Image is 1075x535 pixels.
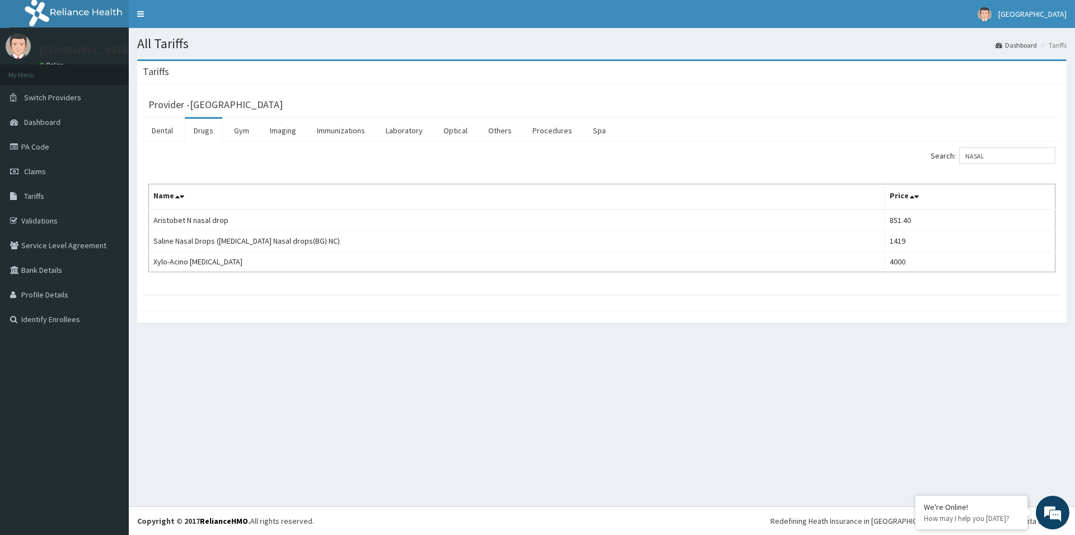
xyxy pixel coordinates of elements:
div: Minimize live chat window [184,6,211,32]
a: Spa [584,119,615,142]
span: Dashboard [24,117,60,127]
p: How may I help you today? [924,514,1019,523]
td: 851.40 [885,210,1055,231]
a: Others [479,119,521,142]
img: d_794563401_company_1708531726252_794563401 [21,56,45,84]
img: User Image [978,7,992,21]
span: We're online! [65,141,155,254]
a: Gym [225,119,258,142]
span: Switch Providers [24,92,81,103]
div: Redefining Heath Insurance in [GEOGRAPHIC_DATA] using Telemedicine and Data Science! [770,515,1067,527]
a: RelianceHMO [200,516,248,526]
td: Aristobet N nasal drop [149,210,885,231]
a: Optical [434,119,476,142]
a: Online [39,61,66,69]
a: Dental [143,119,182,142]
footer: All rights reserved. [129,506,1075,535]
th: Name [149,184,885,210]
a: Immunizations [308,119,374,142]
span: Tariffs [24,191,44,201]
label: Search: [931,147,1055,164]
td: Saline Nasal Drops ([MEDICAL_DATA] Nasal drops(BG) NC) [149,231,885,252]
a: Dashboard [995,40,1037,50]
span: Claims [24,166,46,176]
textarea: Type your message and hit 'Enter' [6,306,213,345]
th: Price [885,184,1055,210]
div: Chat with us now [58,63,188,77]
h1: All Tariffs [137,36,1067,51]
img: User Image [6,34,31,59]
h3: Tariffs [143,67,169,77]
a: Drugs [185,119,222,142]
input: Search: [959,147,1055,164]
strong: Copyright © 2017 . [137,516,250,526]
p: [GEOGRAPHIC_DATA] [39,45,132,55]
li: Tariffs [1038,40,1067,50]
td: 1419 [885,231,1055,252]
a: Imaging [261,119,305,142]
td: Xylo-Acino [MEDICAL_DATA] [149,252,885,272]
a: Procedures [524,119,581,142]
div: We're Online! [924,502,1019,512]
h3: Provider - [GEOGRAPHIC_DATA] [148,100,283,110]
span: [GEOGRAPHIC_DATA] [998,9,1067,19]
a: Laboratory [377,119,432,142]
td: 4000 [885,252,1055,272]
